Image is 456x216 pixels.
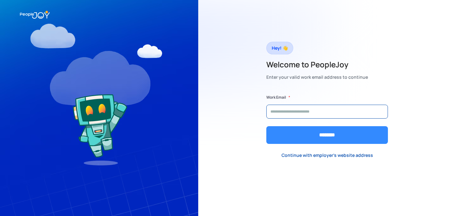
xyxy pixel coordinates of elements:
a: Continue with employer's website address [276,149,378,162]
div: Enter your valid work email address to continue [266,73,368,82]
h2: Welcome to PeopleJoy [266,59,368,70]
form: Form [266,94,388,144]
label: Work Email [266,94,286,101]
div: Continue with employer's website address [282,152,373,158]
div: Hey! 👋 [272,44,288,52]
